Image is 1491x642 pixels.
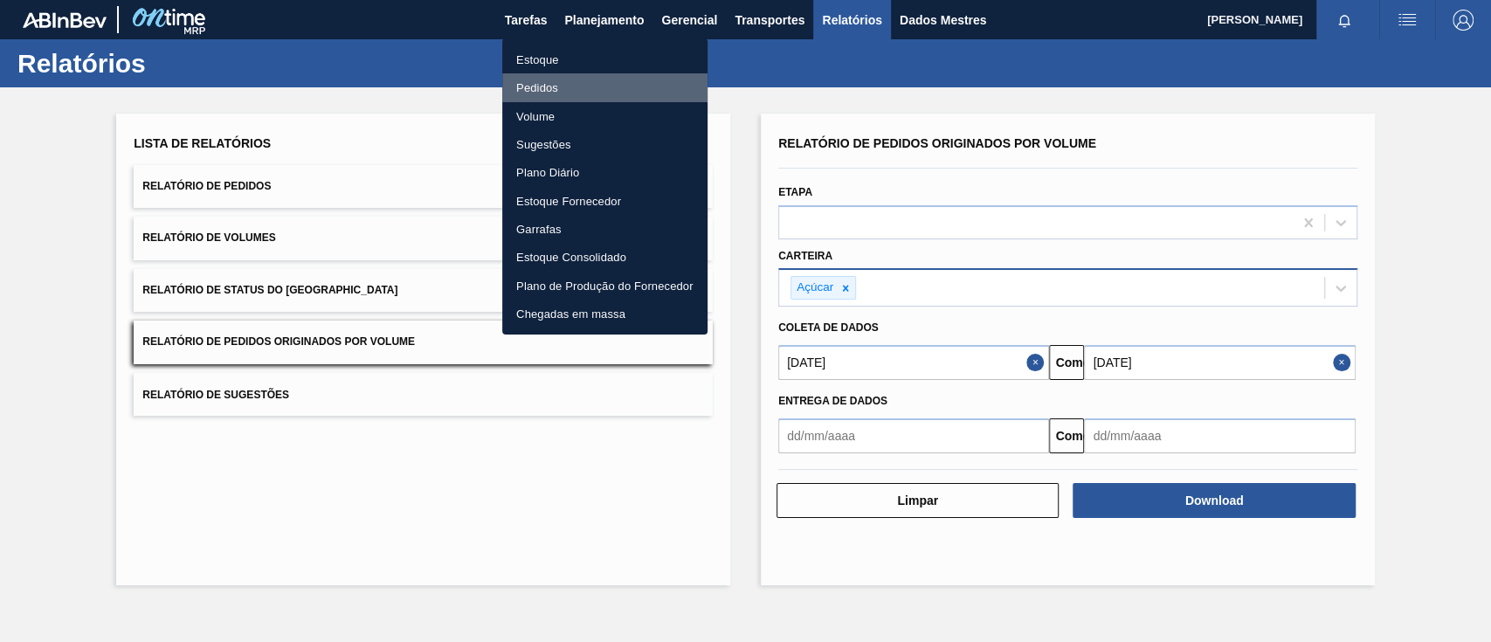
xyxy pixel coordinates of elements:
font: Estoque Fornecedor [516,194,621,207]
font: Volume [516,109,555,122]
font: Sugestões [516,138,571,151]
a: Estoque Fornecedor [502,187,708,215]
a: Estoque Consolidado [502,243,708,271]
font: Estoque [516,53,559,66]
font: Pedidos [516,81,558,94]
a: Pedidos [502,73,708,101]
a: Estoque [502,45,708,73]
font: Estoque Consolidado [516,251,626,264]
a: Plano Diário [502,158,708,186]
a: Garrafas [502,215,708,243]
a: Volume [502,102,708,130]
font: Plano de Produção do Fornecedor [516,279,694,292]
a: Plano de Produção do Fornecedor [502,272,708,300]
a: Sugestões [502,130,708,158]
font: Plano Diário [516,166,579,179]
a: Chegadas em massa [502,300,708,328]
font: Garrafas [516,223,562,236]
font: Chegadas em massa [516,307,625,321]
